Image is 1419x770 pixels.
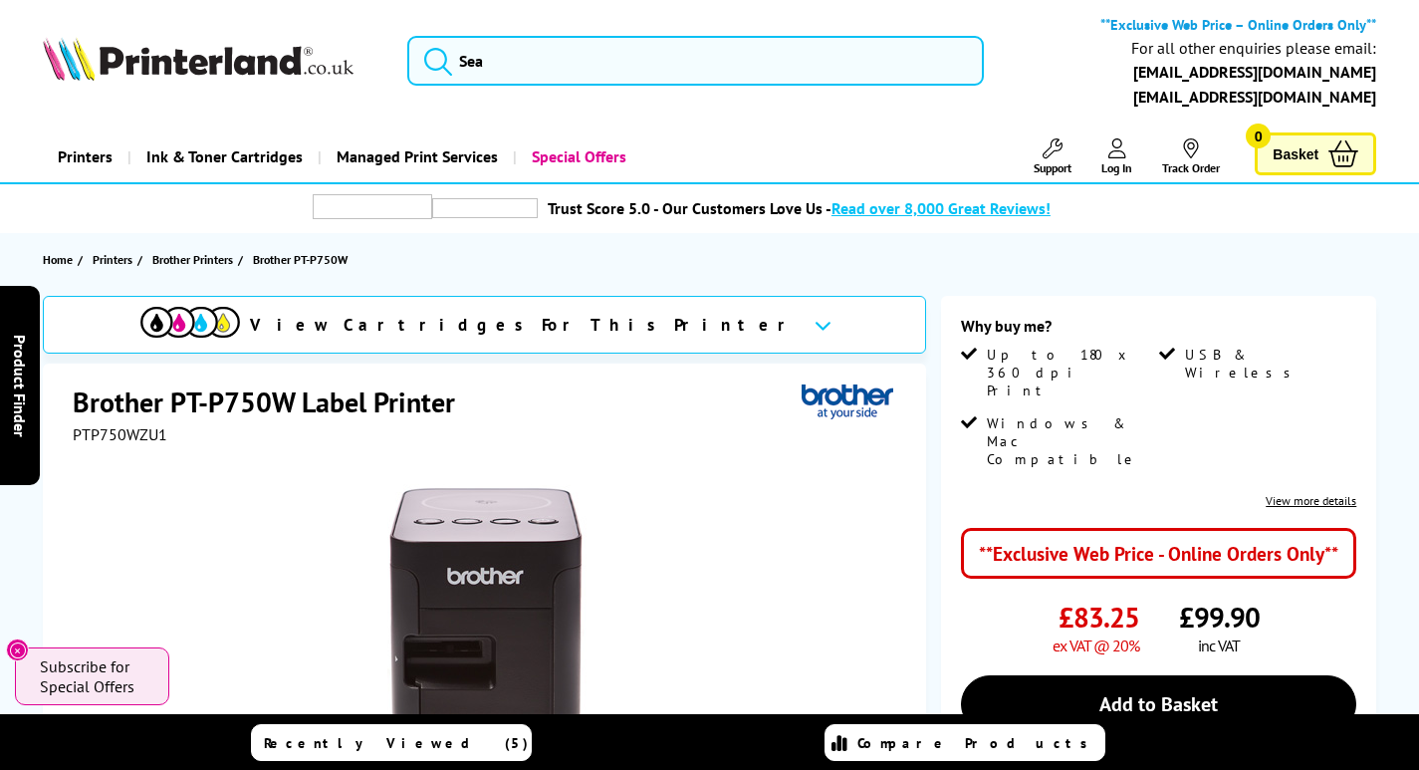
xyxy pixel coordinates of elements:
a: Printerland Logo [43,37,382,85]
a: Recently Viewed (5) [251,724,532,761]
a: Home [43,249,78,270]
div: **Exclusive Web Price - Online Orders Only** [961,528,1356,579]
span: Up to 180 x 360 dpi Print [987,346,1155,399]
span: View Cartridges For This Printer [250,314,798,336]
div: For all other enquiries please email: [1131,39,1376,58]
img: trustpilot rating [432,198,538,218]
h1: Brother PT-P750W Label Printer [73,384,475,420]
a: Brother Printers [152,249,238,270]
span: £99.90 [1179,599,1260,636]
a: Printers [93,249,137,270]
a: Support [1034,138,1071,175]
span: Home [43,249,73,270]
button: Close [6,639,29,661]
img: trustpilot rating [313,194,432,219]
a: View more details [1266,493,1356,508]
span: Subscribe for Special Offers [40,656,149,696]
span: inc VAT [1198,636,1240,655]
span: PTP750WZU1 [73,424,167,444]
span: Ink & Toner Cartridges [146,131,303,182]
a: Basket 0 [1255,132,1376,175]
img: cmyk-icon.svg [140,307,240,338]
span: Recently Viewed (5) [264,734,529,752]
span: Printers [93,249,132,270]
span: ex VAT @ 20% [1053,636,1139,655]
span: Log In [1101,160,1132,175]
a: [EMAIL_ADDRESS][DOMAIN_NAME] [1133,62,1376,82]
span: Read over 8,000 Great Reviews! [831,198,1051,218]
a: Compare Products [825,724,1105,761]
span: Windows & Mac Compatible [987,414,1155,468]
a: Managed Print Services [318,131,513,182]
a: Log In [1101,138,1132,175]
a: Add to Basket [961,675,1356,733]
span: Basket [1273,140,1318,167]
a: Ink & Toner Cartridges [127,131,318,182]
span: Brother PT-P750W [253,252,348,267]
a: Special Offers [513,131,641,182]
a: Track Order [1162,138,1220,175]
b: **Exclusive Web Price – Online Orders Only** [1100,15,1376,34]
span: Brother Printers [152,249,233,270]
span: Compare Products [857,734,1098,752]
a: Printers [43,131,127,182]
input: Sea [407,36,984,86]
img: Printerland Logo [43,37,354,81]
div: Why buy me? [961,316,1356,346]
span: Support [1034,160,1071,175]
a: Trust Score 5.0 - Our Customers Love Us -Read over 8,000 Great Reviews! [548,198,1051,218]
span: USB & Wireless [1185,346,1353,382]
span: 0 [1246,124,1271,148]
span: Product Finder [10,334,30,436]
img: Brother [802,384,893,420]
a: [EMAIL_ADDRESS][DOMAIN_NAME] [1133,87,1376,107]
span: £83.25 [1059,599,1139,636]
